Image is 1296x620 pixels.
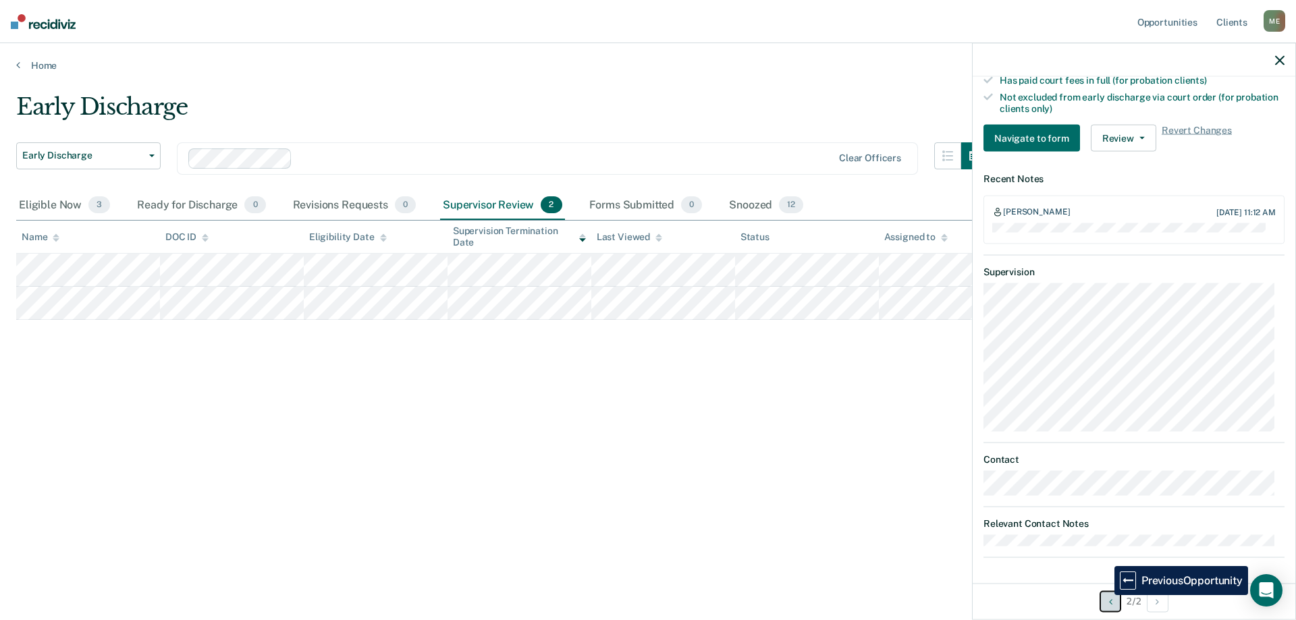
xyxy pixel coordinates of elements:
div: DOC ID [165,231,209,243]
a: Home [16,59,1280,72]
div: Eligibility Date [309,231,387,243]
div: Snoozed [726,191,806,221]
span: Revert Changes [1162,125,1232,152]
div: Status [740,231,769,243]
button: Previous Opportunity [1100,590,1121,612]
div: Clear officers [839,152,901,164]
a: Navigate to form link [983,125,1085,152]
dt: Relevant Contact Notes [983,518,1285,530]
div: Ready for Discharge [134,191,268,221]
div: Last Viewed [597,231,662,243]
span: 0 [395,196,416,214]
div: Supervision Termination Date [453,225,586,248]
span: 0 [244,196,265,214]
div: 2 / 2 [973,583,1295,619]
span: only) [1031,103,1052,113]
div: Forms Submitted [587,191,705,221]
div: Eligible Now [16,191,113,221]
div: M E [1264,10,1285,32]
span: 2 [541,196,562,214]
div: Assigned to [884,231,948,243]
span: clients) [1174,74,1207,85]
button: Next Opportunity [1147,590,1168,612]
div: Revisions Requests [290,191,418,221]
div: [DATE] 11:12 AM [1216,207,1276,217]
dt: Contact [983,454,1285,466]
div: [PERSON_NAME] [1003,207,1070,218]
button: Navigate to form [983,125,1080,152]
div: Supervisor Review [440,191,565,221]
span: Early Discharge [22,150,144,161]
button: Review [1091,125,1156,152]
div: Early Discharge [16,93,988,132]
div: Not excluded from early discharge via court order (for probation clients [1000,91,1285,114]
div: Open Intercom Messenger [1250,574,1282,607]
span: 0 [681,196,702,214]
div: Has paid court fees in full (for probation [1000,74,1285,86]
dt: Supervision [983,266,1285,278]
span: 12 [779,196,803,214]
span: 3 [88,196,110,214]
div: Name [22,231,59,243]
img: Recidiviz [11,14,76,29]
dt: Recent Notes [983,173,1285,185]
